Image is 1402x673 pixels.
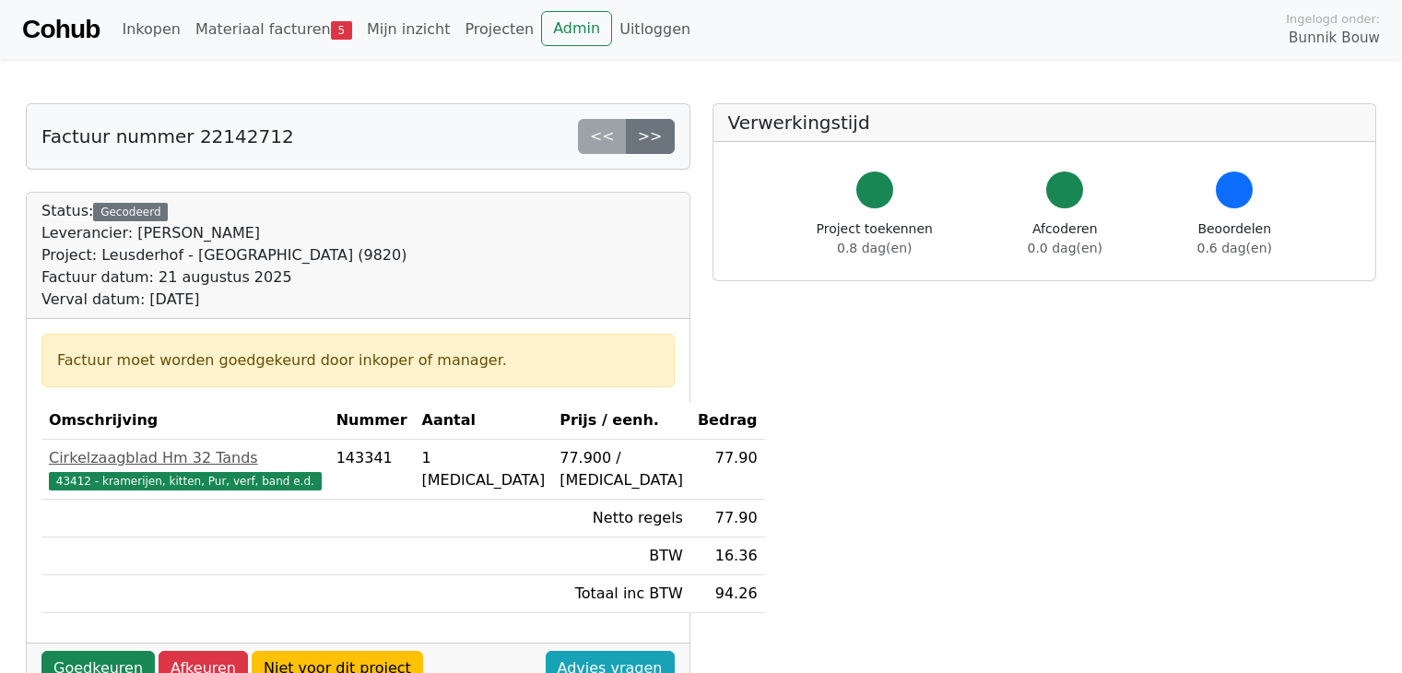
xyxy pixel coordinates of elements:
[690,575,765,613] td: 94.26
[560,447,683,491] div: 77.900 / [MEDICAL_DATA]
[1197,219,1272,258] div: Beoordelen
[1286,10,1380,28] span: Ingelogd onder:
[114,11,187,48] a: Inkopen
[1028,219,1102,258] div: Afcoderen
[41,200,406,311] div: Status:
[541,11,612,46] a: Admin
[188,11,359,48] a: Materiaal facturen5
[457,11,541,48] a: Projecten
[552,402,690,440] th: Prijs / eenh.
[41,125,294,148] h5: Factuur nummer 22142712
[728,112,1361,134] h5: Verwerkingstijd
[817,219,933,258] div: Project toekennen
[1028,241,1102,255] span: 0.0 dag(en)
[612,11,698,48] a: Uitloggen
[41,289,406,311] div: Verval datum: [DATE]
[41,402,329,440] th: Omschrijving
[626,119,675,154] a: >>
[93,203,168,221] div: Gecodeerd
[49,447,322,491] a: Cirkelzaagblad Hm 32 Tands43412 - kramerijen, kitten, Pur, verf, band e.d.
[422,447,546,491] div: 1 [MEDICAL_DATA]
[359,11,458,48] a: Mijn inzicht
[552,537,690,575] td: BTW
[1197,241,1272,255] span: 0.6 dag(en)
[57,349,659,372] div: Factuur moet worden goedgekeurd door inkoper of manager.
[1289,28,1380,49] span: Bunnik Bouw
[552,500,690,537] td: Netto regels
[552,575,690,613] td: Totaal inc BTW
[690,500,765,537] td: 77.90
[41,244,406,266] div: Project: Leusderhof - [GEOGRAPHIC_DATA] (9820)
[690,537,765,575] td: 16.36
[49,472,322,490] span: 43412 - kramerijen, kitten, Pur, verf, band e.d.
[415,402,553,440] th: Aantal
[837,241,912,255] span: 0.8 dag(en)
[329,440,415,500] td: 143341
[690,440,765,500] td: 77.90
[41,222,406,244] div: Leverancier: [PERSON_NAME]
[22,7,100,52] a: Cohub
[41,266,406,289] div: Factuur datum: 21 augustus 2025
[49,447,322,469] div: Cirkelzaagblad Hm 32 Tands
[329,402,415,440] th: Nummer
[690,402,765,440] th: Bedrag
[331,21,352,40] span: 5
